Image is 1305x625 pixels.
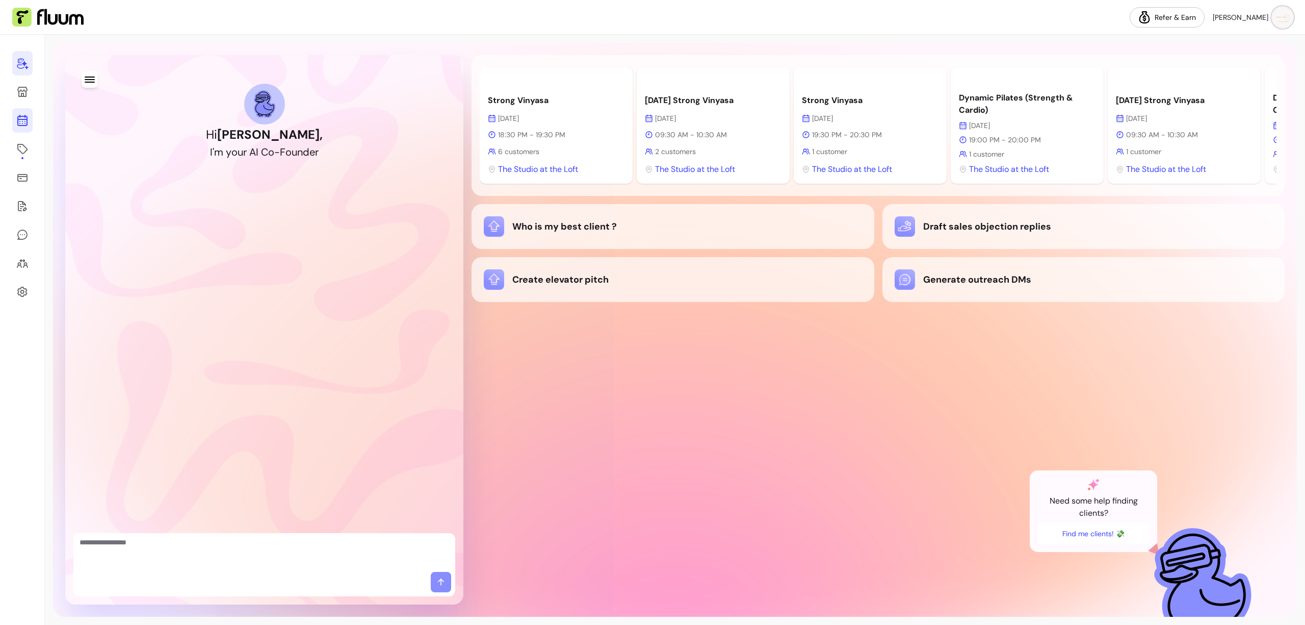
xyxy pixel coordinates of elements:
[959,135,1095,145] p: 19:00 PM - 20:00 PM
[315,145,319,159] div: r
[12,80,33,104] a: My Page
[488,94,624,107] p: Strong Vinyasa
[238,145,243,159] div: u
[895,269,1272,290] div: Generate outreach DMs
[895,269,915,290] img: Generate outreach DMs
[217,127,323,142] b: [PERSON_NAME] ,
[274,145,280,159] div: -
[210,145,213,159] div: I
[12,137,33,161] a: Offerings
[80,537,449,568] textarea: Ask me anything...
[1116,113,1252,123] p: [DATE]
[12,51,33,76] a: Home
[812,163,892,176] span: The Studio at the Loft
[895,216,915,237] img: Draft sales objection replies
[214,145,223,159] div: m
[303,145,309,159] div: d
[243,145,247,159] div: r
[484,216,862,237] div: Who is my best client ?
[285,145,292,159] div: o
[802,146,938,157] p: 1 customer
[226,145,231,159] div: y
[309,145,315,159] div: e
[802,94,938,107] p: Strong Vinyasa
[12,108,33,133] a: Calendar
[1272,7,1293,28] img: avatar
[12,280,33,304] a: Settings
[488,146,624,157] p: 6 customers
[645,130,781,140] p: 09:30 AM - 10:30 AM
[1213,12,1268,22] span: [PERSON_NAME]
[1038,495,1149,519] p: Need some help finding clients?
[12,8,84,27] img: Fluum Logo
[254,90,275,117] img: AI Co-Founder avatar
[802,130,938,140] p: 19:30 PM - 20:30 PM
[969,163,1049,176] span: The Studio at the Loft
[256,145,258,159] div: I
[261,145,268,159] div: C
[645,113,781,123] p: [DATE]
[12,194,33,218] a: Forms
[249,145,256,159] div: A
[802,113,938,123] p: [DATE]
[1116,94,1252,107] p: [DATE] Strong Vinyasa
[206,127,323,143] h1: Hi
[959,149,1095,159] p: 1 customer
[1213,7,1293,28] button: avatar[PERSON_NAME]
[484,216,504,237] img: Who is my best client ?
[297,145,303,159] div: n
[231,145,238,159] div: o
[12,165,33,190] a: Sales
[12,222,33,247] a: My Messages
[210,145,319,159] h2: I'm your AI Co-Founder
[280,145,285,159] div: F
[498,163,578,176] span: The Studio at the Loft
[213,145,214,159] div: '
[488,113,624,123] p: [DATE]
[655,163,735,176] span: The Studio at the Loft
[488,130,624,140] p: 18:30 PM - 19:30 PM
[895,216,1272,237] div: Draft sales objection replies
[645,146,781,157] p: 2 customers
[1116,146,1252,157] p: 1 customer
[1116,130,1252,140] p: 09:30 AM - 10:30 AM
[484,269,504,290] img: Create elevator pitch
[1038,523,1149,544] button: Find me clients! 💸
[12,251,33,276] a: Clients
[1130,7,1205,28] a: Refer & Earn
[484,269,862,290] div: Create elevator pitch
[645,94,781,107] p: [DATE] Strong Vinyasa
[959,92,1095,116] p: Dynamic Pilates (Strength & Cardio)
[292,145,297,159] div: u
[1126,163,1206,176] span: The Studio at the Loft
[959,120,1095,131] p: [DATE]
[1087,479,1100,491] img: AI Co-Founder gradient star
[268,145,274,159] div: o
